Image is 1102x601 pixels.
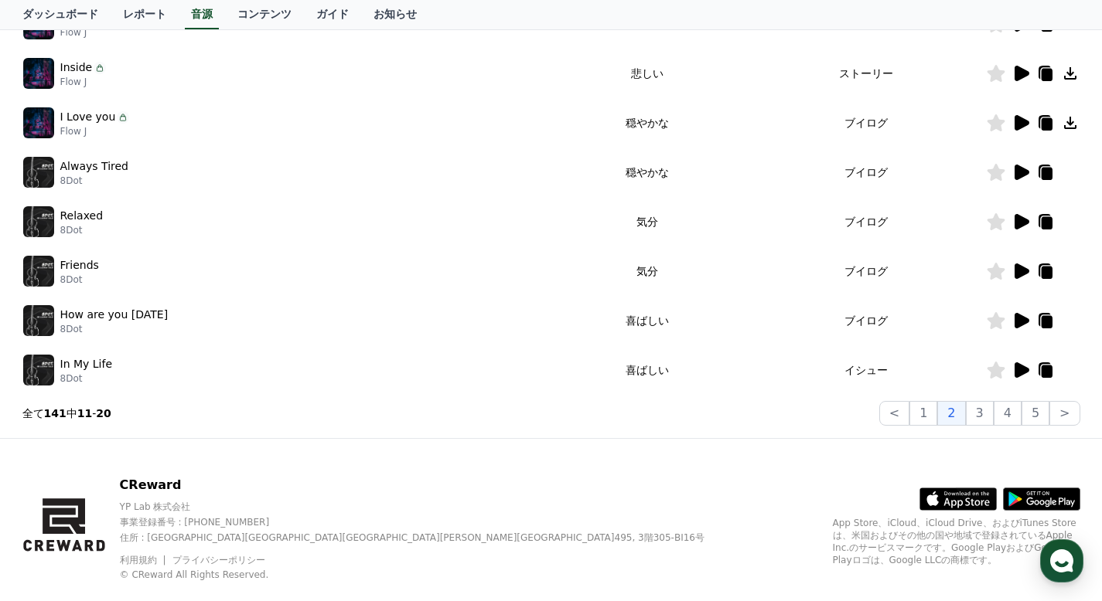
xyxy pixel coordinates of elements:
[120,569,718,581] p: © CReward All Rights Reserved.
[23,206,54,237] img: music
[60,125,130,138] p: Flow J
[966,401,994,426] button: 3
[747,296,985,345] td: ブイログ
[747,246,985,296] td: ブイログ
[60,59,93,76] p: Inside
[60,208,104,224] p: Relaxed
[120,531,718,544] p: 住所 : [GEOGRAPHIC_DATA][GEOGRAPHIC_DATA][GEOGRAPHIC_DATA][PERSON_NAME][GEOGRAPHIC_DATA]495, 3階305-...
[548,345,747,395] td: 喜ばしい
[120,501,718,513] p: YP Lab 株式会社
[60,257,99,273] p: Friends
[102,473,200,511] a: Messages
[833,517,1080,566] p: App Store、iCloud、iCloud Drive、およびiTunes Storeは、米国およびその他の国や地域で登録されているApple Inc.のサービスマークです。Google P...
[60,356,113,372] p: In My Life
[172,555,265,565] a: プライバシーポリシー
[1049,401,1080,426] button: >
[60,224,104,236] p: 8Dot
[128,497,174,509] span: Messages
[23,107,54,138] img: music
[747,148,985,197] td: ブイログ
[77,407,92,419] strong: 11
[60,175,128,187] p: 8Dot
[60,307,169,323] p: How are you [DATE]
[60,273,99,286] p: 8Dot
[747,49,985,98] td: ストーリー
[120,516,718,528] p: 事業登録番号 : [PHONE_NUMBER]
[23,58,54,89] img: music
[1022,401,1049,426] button: 5
[60,323,169,335] p: 8Dot
[548,246,747,296] td: 気分
[60,109,116,125] p: I Love you
[548,148,747,197] td: 穏やかな
[548,49,747,98] td: 悲しい
[96,407,111,419] strong: 20
[120,476,718,494] p: CReward
[60,26,123,39] p: Flow J
[747,197,985,246] td: ブイログ
[44,407,67,419] strong: 141
[909,401,937,426] button: 1
[5,473,102,511] a: Home
[229,496,267,508] span: Settings
[22,406,111,421] p: 全て 中 -
[120,555,169,565] a: 利用規約
[937,401,965,426] button: 2
[747,98,985,148] td: ブイログ
[548,296,747,345] td: 喜ばしい
[23,305,54,336] img: music
[23,157,54,188] img: music
[548,98,747,148] td: 穏やかな
[879,401,909,426] button: <
[23,256,54,287] img: music
[200,473,297,511] a: Settings
[548,197,747,246] td: 気分
[39,496,67,508] span: Home
[60,372,113,385] p: 8Dot
[994,401,1022,426] button: 4
[747,345,985,395] td: イシュー
[60,158,128,175] p: Always Tired
[23,355,54,385] img: music
[60,76,107,88] p: Flow J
